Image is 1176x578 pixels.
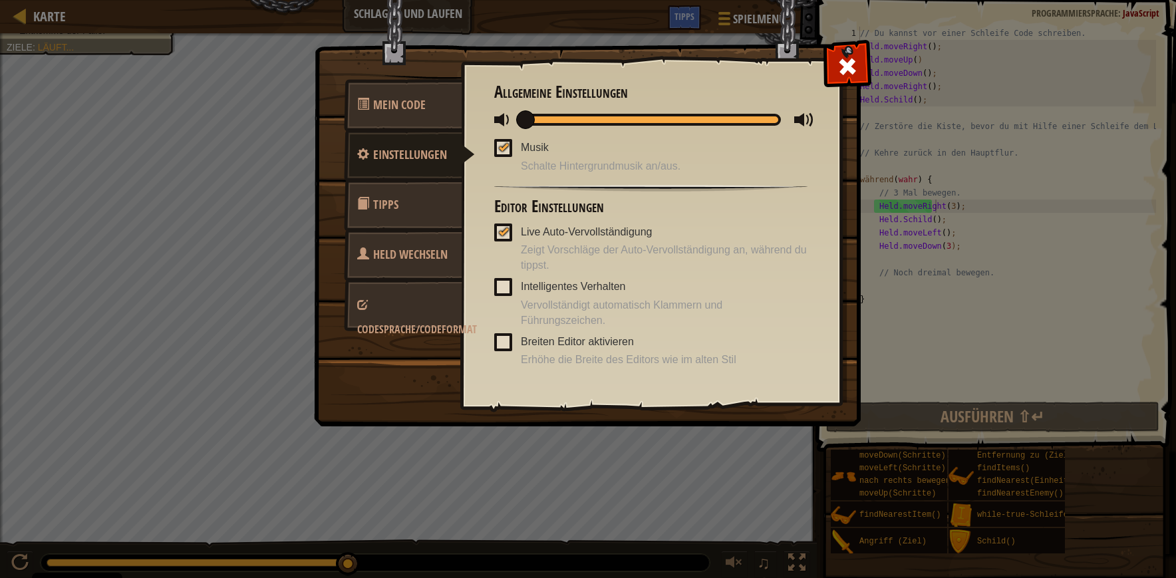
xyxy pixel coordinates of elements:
font: Live Auto-Vervollständigung [521,226,652,237]
span: konfigurieren Sie Einstellungen [373,146,447,163]
img: hr.png [494,185,808,192]
font: Allgemeine Einstellungen [494,80,628,103]
font: Erhöhe die Breite des Editors wie im alten Stil [521,354,736,365]
font: Intelligentes Verhalten [521,281,625,292]
font: Editor Einstellungen [494,195,604,217]
a: Einstellungen [344,129,475,181]
font: Vervollständigt automatisch Klammern und Führungszeichen. [521,299,722,326]
font: Codesprache/Codeformat [357,322,477,337]
font: Mein Code [373,96,426,113]
font: Zeigt Vorschläge der Auto-Vervollständigung an, während du tippst. [521,244,807,271]
span: Wähle Helden, Sprache [373,246,448,263]
a: Mein Code [344,79,462,131]
font: Musik [521,142,549,153]
font: Held wechseln [373,246,448,263]
font: Schalte Hintergrundmusik an/aus. [521,160,680,172]
font: Breiten Editor aktivieren [521,336,634,347]
span: Schnelle Codeaktionen [373,96,426,113]
span: Wähle Helden, Sprache [357,322,477,337]
font: Tipps [373,196,398,213]
font: Einstellungen [373,146,447,163]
